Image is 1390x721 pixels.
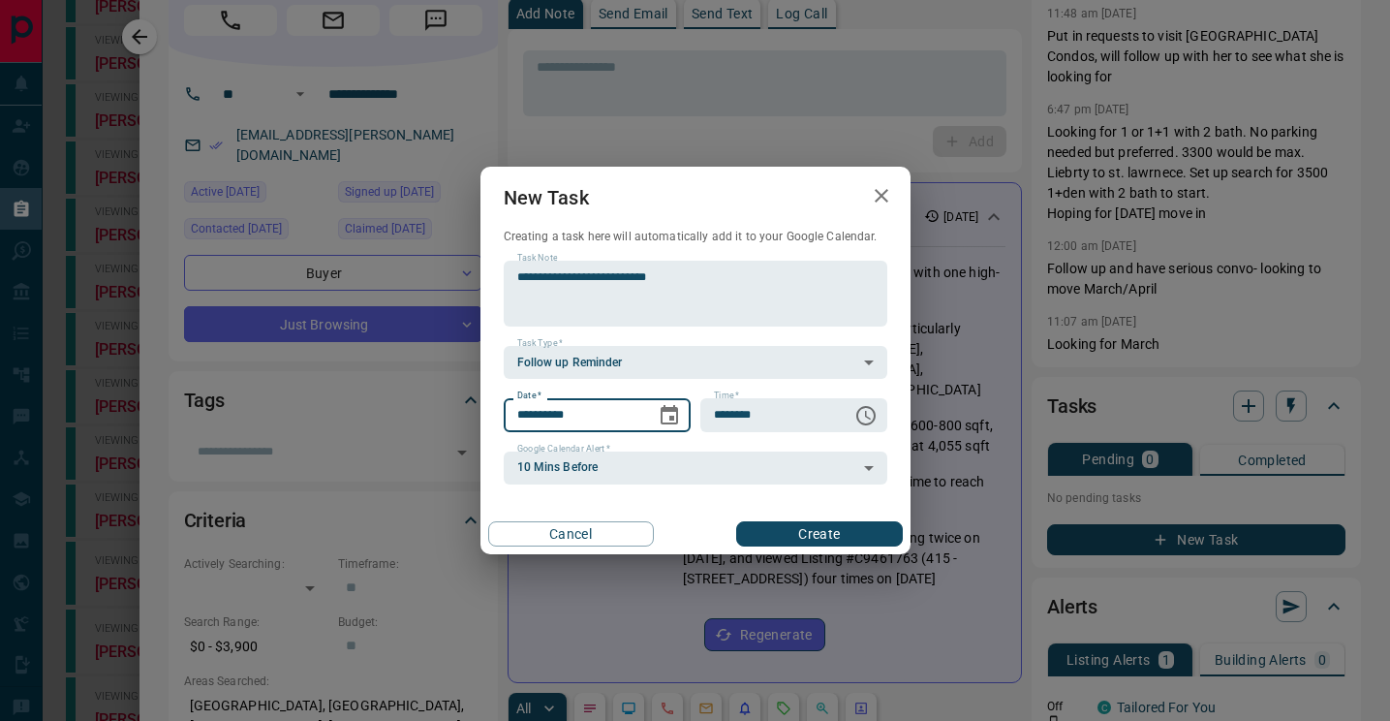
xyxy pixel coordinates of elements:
[517,252,557,265] label: Task Note
[504,229,887,245] p: Creating a task here will automatically add it to your Google Calendar.
[480,167,612,229] h2: New Task
[736,521,902,547] button: Create
[488,521,654,547] button: Cancel
[847,396,885,435] button: Choose time, selected time is 6:00 AM
[650,396,689,435] button: Choose date, selected date is Oct 16, 2025
[714,390,739,402] label: Time
[517,337,563,350] label: Task Type
[504,452,887,485] div: 10 Mins Before
[504,346,887,379] div: Follow up Reminder
[517,443,610,455] label: Google Calendar Alert
[517,390,541,402] label: Date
